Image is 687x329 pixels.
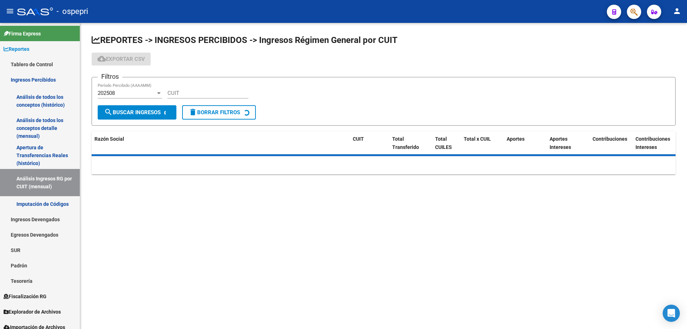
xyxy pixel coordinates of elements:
[4,308,61,316] span: Explorador de Archivos
[97,56,145,62] span: Exportar CSV
[104,108,113,116] mat-icon: search
[4,45,29,53] span: Reportes
[98,72,122,82] h3: Filtros
[350,131,389,155] datatable-header-cell: CUIT
[94,136,124,142] span: Razón Social
[590,131,633,155] datatable-header-cell: Contribuciones
[593,136,627,142] span: Contribuciones
[633,131,676,155] datatable-header-cell: Contribuciones Intereses
[92,131,350,155] datatable-header-cell: Razón Social
[189,109,240,116] span: Borrar Filtros
[353,136,364,142] span: CUIT
[92,53,151,66] button: Exportar CSV
[4,292,47,300] span: Fiscalización RG
[92,35,398,45] span: REPORTES -> INGRESOS PERCIBIDOS -> Ingresos Régimen General por CUIT
[392,136,419,150] span: Total Transferido
[464,136,491,142] span: Total x CUIL
[98,105,176,120] button: Buscar Ingresos
[435,136,452,150] span: Total CUILES
[57,4,88,19] span: - ospepri
[504,131,547,155] datatable-header-cell: Aportes
[4,30,41,38] span: Firma Express
[635,136,670,150] span: Contribuciones Intereses
[663,305,680,322] div: Open Intercom Messenger
[104,109,161,116] span: Buscar Ingresos
[6,7,14,15] mat-icon: menu
[550,136,571,150] span: Aportes Intereses
[432,131,461,155] datatable-header-cell: Total CUILES
[98,90,115,96] span: 202508
[389,131,432,155] datatable-header-cell: Total Transferido
[673,7,681,15] mat-icon: person
[189,108,197,116] mat-icon: delete
[182,105,256,120] button: Borrar Filtros
[97,54,106,63] mat-icon: cloud_download
[507,136,525,142] span: Aportes
[547,131,590,155] datatable-header-cell: Aportes Intereses
[461,131,504,155] datatable-header-cell: Total x CUIL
